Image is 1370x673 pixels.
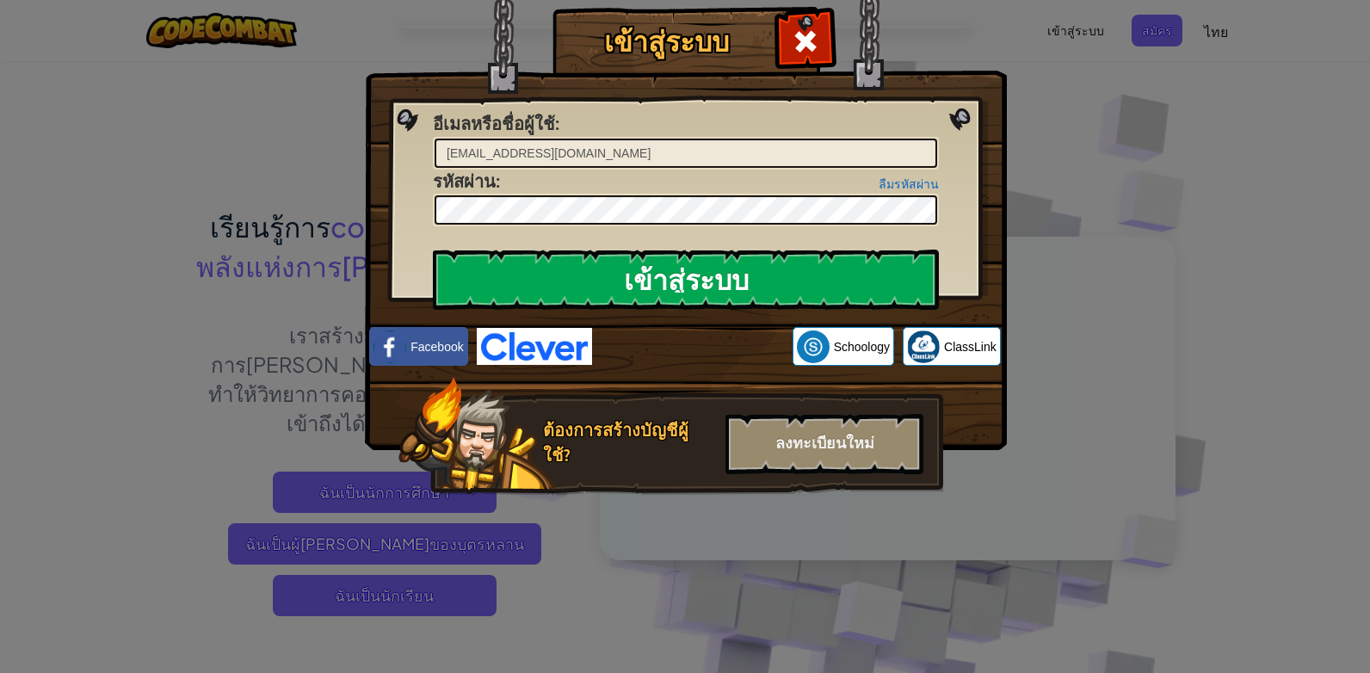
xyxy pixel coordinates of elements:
img: schoology.png [797,330,830,363]
span: รหัสผ่าน [433,170,496,193]
h1: เข้าสู่ระบบ [557,27,776,57]
a: ลืมรหัสผ่าน [879,177,939,191]
img: facebook_small.png [373,330,406,363]
label: : [433,112,559,137]
img: classlink-logo-small.png [907,330,940,363]
img: clever-logo-blue.png [477,328,592,365]
iframe: ปุ่มลงชื่อเข้าใช้ด้วย Google [592,328,793,366]
label: : [433,170,500,194]
span: อีเมลหรือชื่อผู้ใช้ [433,112,555,135]
div: ต้องการสร้างบัญชีผู้ใช้? [543,418,715,467]
div: ลงทะเบียนใหม่ [725,414,923,474]
span: Facebook [410,338,463,355]
input: เข้าสู่ระบบ [433,250,939,310]
span: Schoology [834,338,890,355]
span: ClassLink [944,338,997,355]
